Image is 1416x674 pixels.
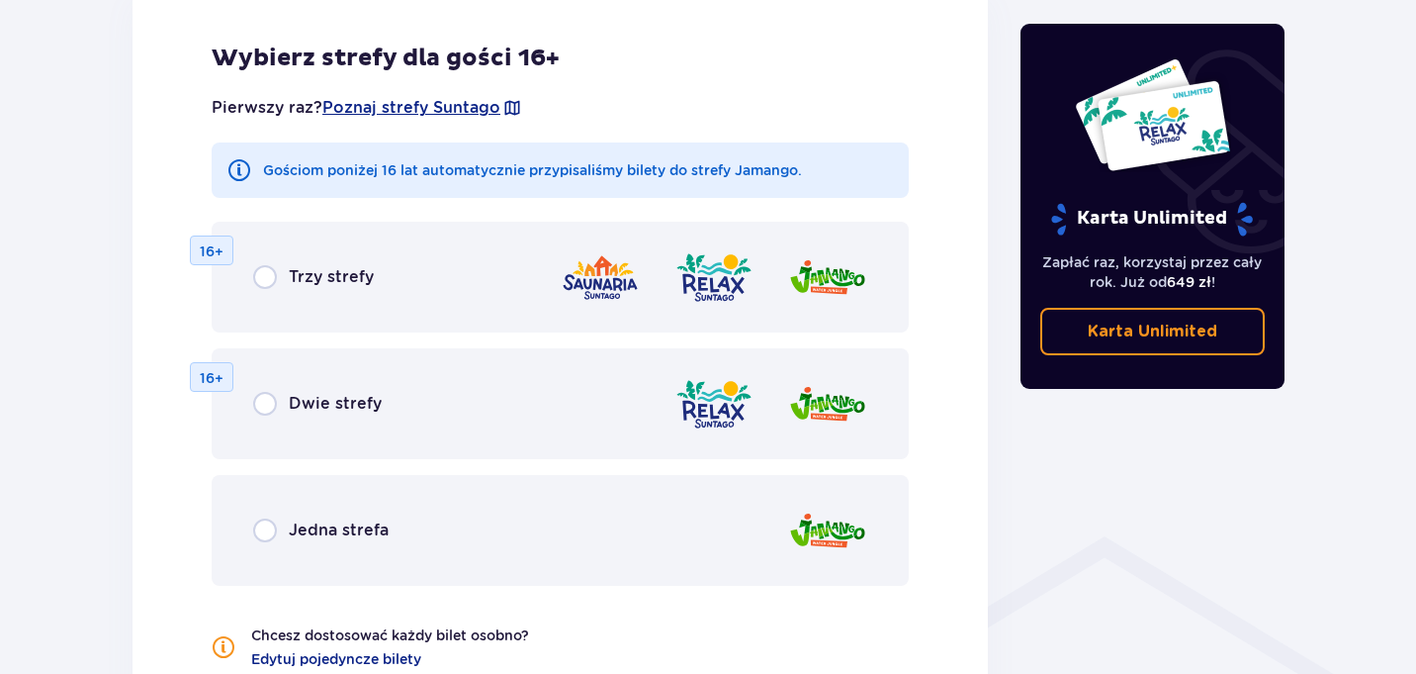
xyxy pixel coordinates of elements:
[322,97,500,119] a: Poznaj strefy Suntago
[200,368,223,388] p: 16+
[212,44,909,73] p: Wybierz strefy dla gości 16+
[289,266,374,288] p: Trzy strefy
[561,249,640,306] img: zone logo
[263,160,802,180] p: Gościom poniżej 16 lat automatycznie przypisaliśmy bilety do strefy Jamango.
[289,520,389,541] p: Jedna strefa
[788,376,867,433] img: zone logo
[212,97,522,119] p: Pierwszy raz?
[674,249,753,306] img: zone logo
[251,626,529,645] p: Chcesz dostosować każdy bilet osobno?
[1088,321,1217,342] p: Karta Unlimited
[788,503,867,559] img: zone logo
[788,249,867,306] img: zone logo
[1167,274,1211,290] span: 649 zł
[200,241,223,261] p: 16+
[674,376,753,433] img: zone logo
[1049,202,1255,237] p: Karta Unlimited
[1040,252,1266,292] p: Zapłać raz, korzystaj przez cały rok. Już od !
[251,649,421,669] a: Edytuj pojedyncze bilety
[1040,308,1266,355] a: Karta Unlimited
[289,393,382,415] p: Dwie strefy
